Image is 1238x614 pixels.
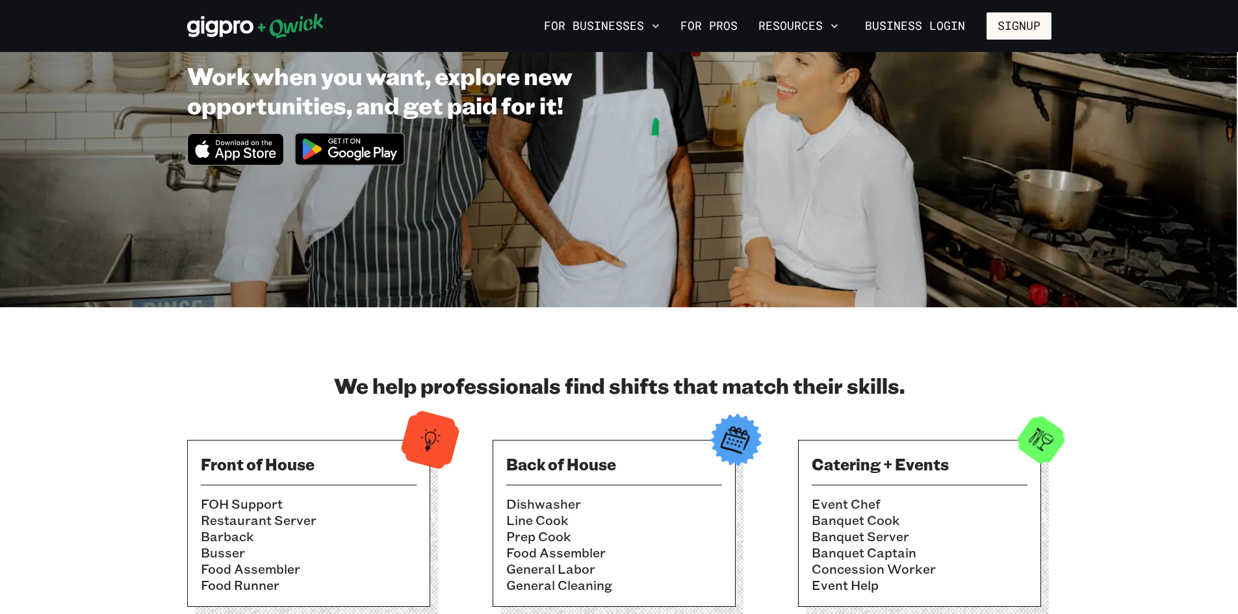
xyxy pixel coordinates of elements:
[812,577,1027,593] li: Event Help
[675,15,743,37] a: For Pros
[506,577,722,593] li: General Cleaning
[812,528,1027,544] li: Banquet Server
[506,561,722,577] li: General Labor
[812,496,1027,512] li: Event Chef
[987,12,1051,40] button: Signup
[201,528,417,544] li: Barback
[854,12,976,40] a: Business Login
[201,544,417,561] li: Busser
[506,544,722,561] li: Food Assembler
[506,512,722,528] li: Line Cook
[812,454,1027,474] h3: Catering + Events
[187,61,706,120] h1: Work when you want, explore new opportunities, and get paid for it!
[201,512,417,528] li: Restaurant Server
[201,454,417,474] h3: Front of House
[201,496,417,512] li: FOH Support
[287,125,413,173] img: Get it on Google Play
[201,561,417,577] li: Food Assembler
[812,561,1027,577] li: Concession Worker
[187,155,285,168] a: Download on the App Store
[506,454,722,474] h3: Back of House
[812,544,1027,561] li: Banquet Captain
[201,577,417,593] li: Food Runner
[187,372,1051,398] h2: We help professionals find shifts that match their skills.
[753,15,844,37] button: Resources
[506,496,722,512] li: Dishwasher
[539,15,665,37] button: For Businesses
[812,512,1027,528] li: Banquet Cook
[506,528,722,544] li: Prep Cook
